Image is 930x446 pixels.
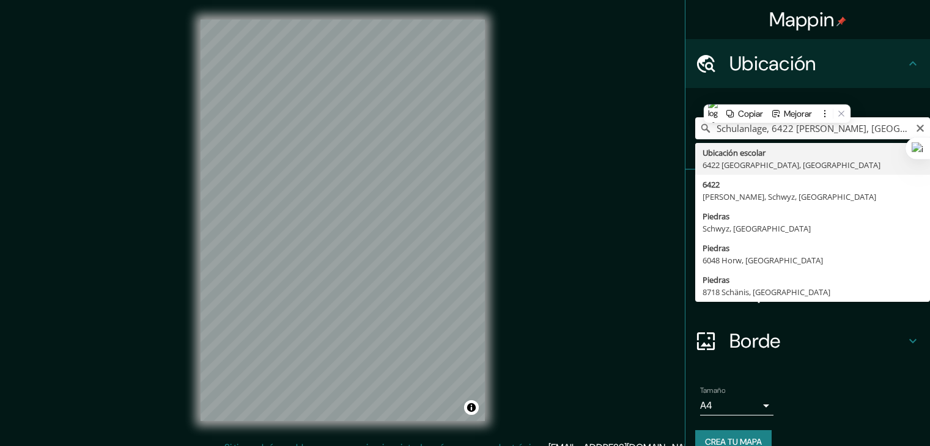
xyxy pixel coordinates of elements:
div: Patas [685,170,930,219]
font: Piedras [703,211,729,222]
font: Borde [729,328,781,354]
font: Tamaño [700,386,725,395]
font: 6422 [703,179,720,190]
font: Piedras [703,274,729,285]
div: Estilo [685,219,930,268]
div: A4 [700,396,773,415]
font: 6048 Horw, [GEOGRAPHIC_DATA] [703,255,823,266]
font: Piedras [703,243,729,254]
img: pin-icon.png [836,16,846,26]
input: Elige tu ciudad o zona [695,117,930,139]
font: Schwyz, [GEOGRAPHIC_DATA] [703,223,811,234]
div: Ubicación [685,39,930,88]
font: Ubicación escolar [703,147,766,158]
div: Disposición [685,268,930,316]
div: Borde [685,316,930,365]
font: [PERSON_NAME], Schwyz, [GEOGRAPHIC_DATA] [703,191,876,202]
font: A4 [700,399,712,412]
iframe: Lanzador de widgets de ayuda [821,398,917,433]
button: Activar o desactivar atribución [464,400,479,415]
canvas: Mapa [201,20,485,421]
font: 8718 Schänis, [GEOGRAPHIC_DATA] [703,287,830,298]
font: Mappin [769,7,835,32]
font: 6422 [GEOGRAPHIC_DATA], [GEOGRAPHIC_DATA] [703,159,880,170]
font: Ubicación [729,51,816,76]
button: Claro [915,122,925,133]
